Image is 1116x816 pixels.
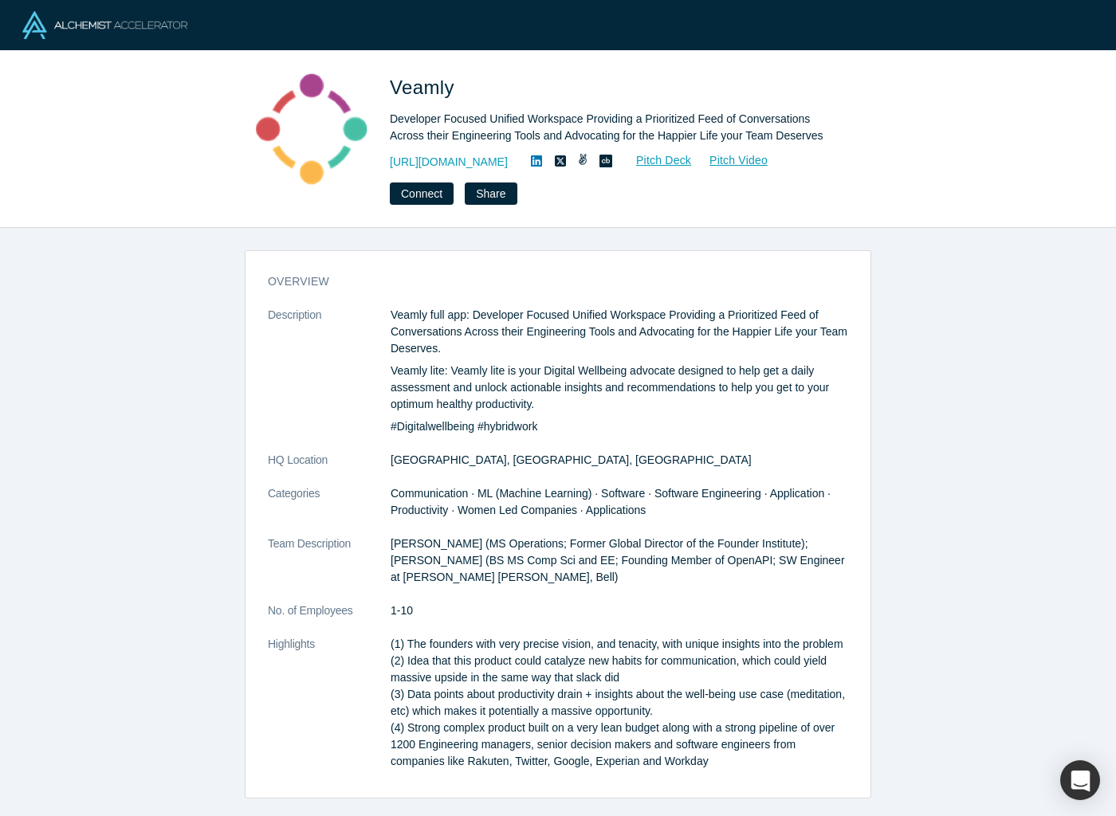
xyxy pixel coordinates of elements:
[619,151,692,170] a: Pitch Deck
[391,535,848,586] p: [PERSON_NAME] (MS Operations; Former Global Director of the Founder Institute); [PERSON_NAME] (BS...
[268,485,391,535] dt: Categories
[391,307,848,357] p: Veamly full app: Developer Focused Unified Workspace Providing a Prioritized Feed of Conversation...
[390,111,836,144] div: Developer Focused Unified Workspace Providing a Prioritized Feed of Conversations Across their En...
[391,636,848,770] p: (1) The founders with very precise vision, and tenacity, with unique insights into the problem (2...
[391,487,831,516] span: Communication · ML (Machine Learning) · Software · Software Engineering · Application · Productiv...
[391,363,848,413] p: Veamly lite: Veamly lite is your Digital Wellbeing advocate designed to help get a daily assessme...
[391,452,848,469] dd: [GEOGRAPHIC_DATA], [GEOGRAPHIC_DATA], [GEOGRAPHIC_DATA]
[22,11,187,39] img: Alchemist Logo
[268,535,391,602] dt: Team Description
[391,602,848,619] dd: 1-10
[268,307,391,452] dt: Description
[390,154,508,171] a: [URL][DOMAIN_NAME]
[391,418,848,435] p: #Digitalwellbeing #hybridwork
[268,273,826,290] h3: overview
[256,73,367,185] img: Veamly's Logo
[390,76,460,98] span: Veamly
[268,602,391,636] dt: No. of Employees
[268,636,391,787] dt: Highlights
[465,182,517,205] button: Share
[268,452,391,485] dt: HQ Location
[692,151,768,170] a: Pitch Video
[390,182,454,205] button: Connect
